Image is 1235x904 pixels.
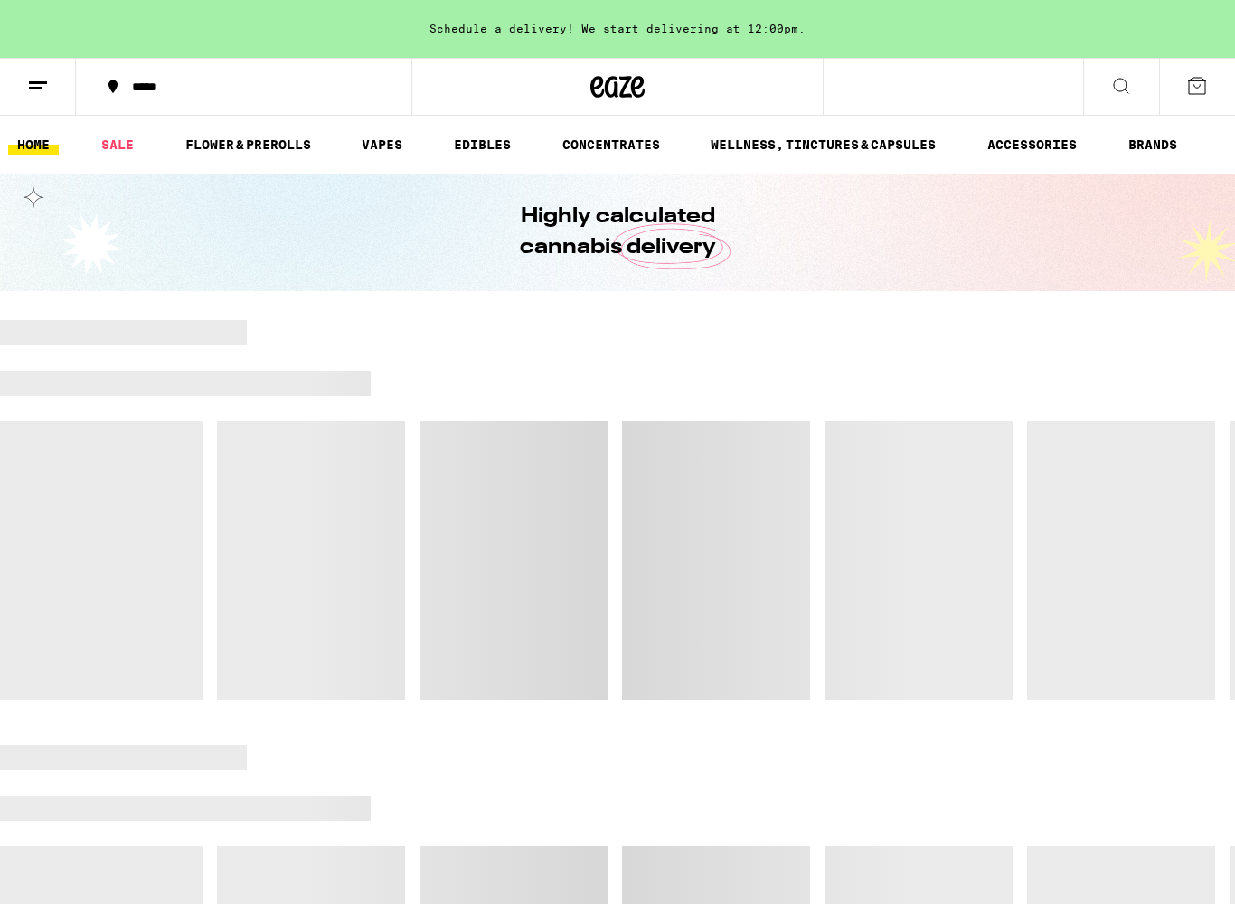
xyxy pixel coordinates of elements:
[1119,134,1186,155] button: BRANDS
[978,134,1086,155] a: ACCESSORIES
[702,134,945,155] a: WELLNESS, TINCTURES & CAPSULES
[8,134,59,155] a: HOME
[445,134,520,155] a: EDIBLES
[353,134,411,155] a: VAPES
[92,134,143,155] a: SALE
[176,134,320,155] a: FLOWER & PREROLLS
[553,134,669,155] a: CONCENTRATES
[468,202,767,263] h1: Highly calculated cannabis delivery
